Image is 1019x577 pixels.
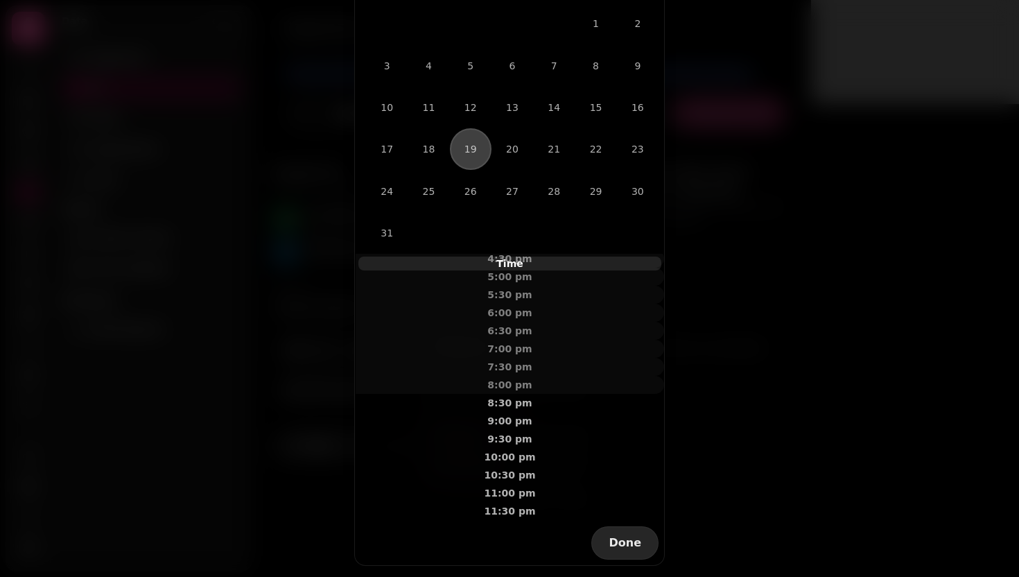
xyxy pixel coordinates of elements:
[356,412,664,430] button: 9:00 pm
[366,87,408,128] button: Sunday, August 10th, 2025
[367,452,653,462] span: 10:00 pm
[575,3,616,44] button: Friday, August 1st, 2025
[491,128,533,170] button: Wednesday, August 20th, 2025
[533,44,575,86] button: Thursday, August 7th, 2025
[356,304,664,322] button: 6:00 pm
[367,326,653,336] span: 6:30 pm
[575,87,616,128] button: Friday, August 15th, 2025
[367,398,653,408] span: 8:30 pm
[575,170,616,212] button: Friday, August 29th, 2025
[366,212,408,254] button: Sunday, August 31st, 2025
[367,488,653,498] span: 11:00 pm
[408,170,449,212] button: Monday, August 25th, 2025
[609,537,641,549] span: Done
[356,340,664,358] button: 7:00 pm
[450,87,491,128] button: Tuesday, August 12th, 2025
[366,170,408,212] button: Sunday, August 24th, 2025
[356,394,664,412] button: 8:30 pm
[491,170,533,212] button: Wednesday, August 27th, 2025
[367,290,653,300] span: 5:30 pm
[356,448,664,466] button: 10:00 pm
[356,484,664,502] button: 11:00 pm
[367,470,653,480] span: 10:30 pm
[366,44,408,86] button: Sunday, August 3rd, 2025
[450,170,491,212] button: Tuesday, August 26th, 2025
[491,87,533,128] button: Wednesday, August 13th, 2025
[408,87,449,128] button: Monday, August 11th, 2025
[356,358,664,376] button: 7:30 pm
[356,250,664,268] button: 4:30 pm
[356,376,664,394] button: 8:00 pm
[451,130,490,169] button: Today, Tuesday, August 19th, 2025, selected
[367,380,653,390] span: 8:00 pm
[367,272,653,282] span: 5:00 pm
[356,268,664,286] button: 5:00 pm
[356,322,664,340] button: 6:30 pm
[617,170,659,212] button: Saturday, August 30th, 2025
[366,128,408,170] button: Sunday, August 17th, 2025
[367,308,653,318] span: 6:00 pm
[408,128,449,170] button: Monday, August 18th, 2025
[533,87,575,128] button: Thursday, August 14th, 2025
[367,254,653,264] span: 4:30 pm
[617,87,659,128] button: Saturday, August 16th, 2025
[356,286,664,304] button: 5:30 pm
[591,526,659,560] button: Done
[533,170,575,212] button: Thursday, August 28th, 2025
[356,466,664,484] button: 10:30 pm
[617,44,659,86] button: Saturday, August 9th, 2025
[533,128,575,170] button: Thursday, August 21st, 2025
[617,3,659,44] button: Saturday, August 2nd, 2025
[575,128,616,170] button: Friday, August 22nd, 2025
[450,44,491,86] button: Tuesday, August 5th, 2025
[356,430,664,448] button: 9:30 pm
[367,416,653,426] span: 9:00 pm
[617,128,659,170] button: Saturday, August 23rd, 2025
[575,44,616,86] button: Friday, August 8th, 2025
[367,506,653,516] span: 11:30 pm
[408,44,449,86] button: Monday, August 4th, 2025
[367,362,653,372] span: 7:30 pm
[356,502,664,520] button: 11:30 pm
[367,434,653,444] span: 9:30 pm
[367,344,653,354] span: 7:00 pm
[491,44,533,86] button: Wednesday, August 6th, 2025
